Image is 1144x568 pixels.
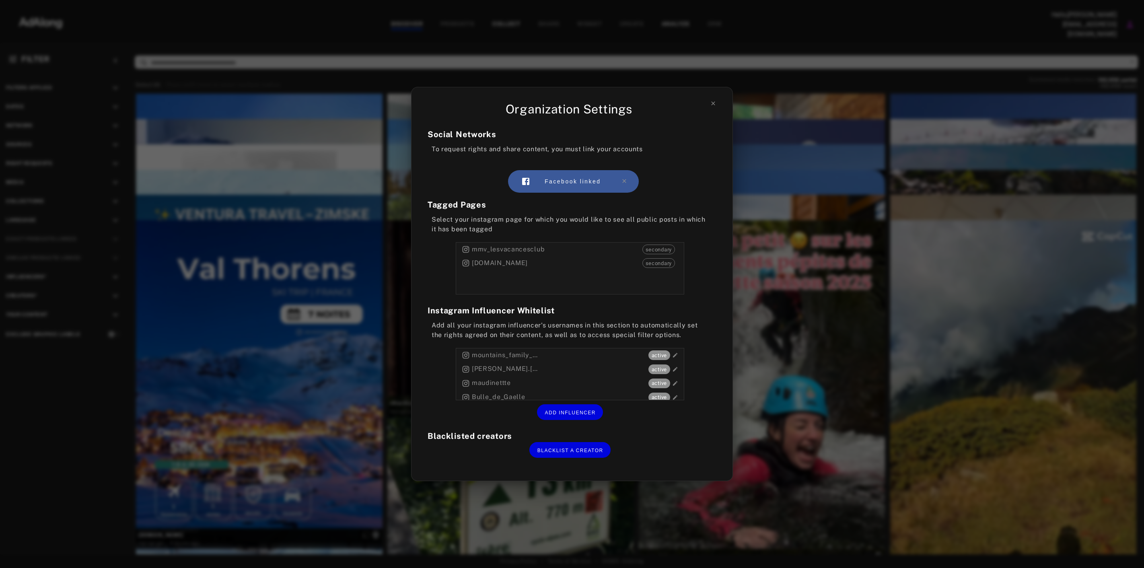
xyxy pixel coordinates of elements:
[643,259,675,268] span: secondary
[462,378,537,388] span: maudinettte
[428,215,712,234] div: Select your instagram page for which you would like to see all public posts in which it has been ...
[428,128,712,140] div: Social Networks
[462,350,537,360] span: mountains_family_life
[428,199,712,211] div: Tagged Pages
[456,243,684,256] div: mmv_lesvacancesclub
[648,379,670,387] span: active
[537,404,603,420] button: ADD INFLUENCER
[537,448,603,453] span: BLACKLIST A CREATOR
[456,256,684,270] div: terresens.hr
[529,442,611,458] button: BLACKLIST A CREATOR
[648,352,670,360] span: active
[648,366,670,374] span: active
[428,100,710,118] div: Organization Settings
[428,321,712,340] div: Add all your instagram influencer's usernames in this section to automatically set the rights agr...
[462,245,545,254] span: mmv_lesvacancesclub
[428,305,712,317] div: Instagram Influencer Whitelist
[462,258,528,268] span: [DOMAIN_NAME]
[462,392,537,402] span: Bulle_de_Gaelle
[456,362,684,376] div: isabelle.nowak.3
[428,144,712,154] div: To request rights and share content, you must link your accounts
[648,393,670,401] span: active
[428,430,712,442] div: Blacklisted creators
[545,178,601,185] span: Facebook linked
[545,410,596,416] span: ADD INFLUENCER
[643,246,675,254] span: secondary
[462,364,537,374] span: [PERSON_NAME].[PERSON_NAME].3
[1104,529,1144,568] iframe: Chat Widget
[1104,529,1144,568] div: Widget de chat
[456,376,684,390] div: maudinettte
[456,390,684,404] div: Bulle_de_Gaelle
[456,348,684,362] div: mountains_family_life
